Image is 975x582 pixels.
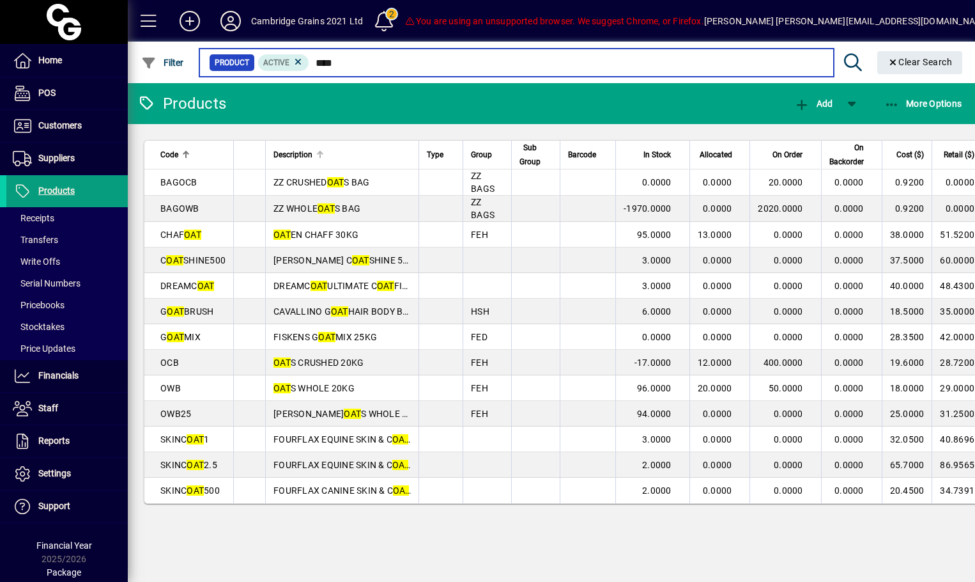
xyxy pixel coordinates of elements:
em: OAT [187,485,204,496]
div: Cambridge Grains 2021 Ltd [251,11,363,31]
a: Pricebooks [6,294,128,316]
a: Serial Numbers [6,272,128,294]
span: Cost ($) [896,148,924,162]
span: Price Updates [13,343,75,354]
span: 96.0000 [637,383,672,393]
span: 0.0000 [774,281,803,291]
span: 0.0000 [834,485,864,496]
em: OAT [393,485,409,496]
em: OAT [331,306,348,317]
div: Type [427,148,455,162]
span: In Stock [644,148,672,162]
span: ZZ CRUSHED S BAG [273,177,370,187]
span: 50.0000 [769,383,803,393]
span: Filter [141,58,184,68]
a: Financials [6,360,128,392]
span: DREAMC ULTIMATE C FINISH [273,281,423,291]
span: FEH [471,230,488,240]
span: SKINC 500 [160,485,220,496]
span: 0.0000 [703,434,732,444]
span: Type [427,148,443,162]
div: Group [471,148,503,162]
span: 0.0000 [834,177,864,187]
span: Suppliers [38,153,75,163]
span: C SHINE500 [160,255,226,265]
span: 400.0000 [764,358,803,368]
span: OCB [160,358,179,368]
td: 28.3500 [882,324,932,350]
mat-chip: Activation Status: Active [258,54,309,71]
span: Group [471,148,492,162]
span: 2.0000 [642,485,672,496]
span: 95.0000 [637,230,672,240]
span: Active [263,58,289,67]
em: OAT [166,255,183,265]
div: Products [137,93,226,114]
span: Products [38,185,75,196]
button: Profile [210,10,251,33]
span: More Options [884,98,962,109]
a: Suppliers [6,143,128,175]
em: OAT [184,230,201,240]
a: Settings [6,458,128,490]
div: Description [273,148,411,162]
div: Sub Group [519,141,552,169]
span: Product [215,56,249,69]
span: FED [471,332,487,342]
span: 0.0000 [834,306,864,317]
div: Code [160,148,226,162]
td: 38.0000 [882,222,932,248]
span: 0.0000 [834,434,864,444]
span: 0.0000 [703,409,732,419]
span: SKINC 1 [160,434,209,444]
span: OWB [160,383,181,393]
span: [PERSON_NAME] S WHOLE WHITES 25KG [273,409,460,419]
span: 20.0000 [698,383,732,393]
span: On Order [773,148,803,162]
span: Staff [38,403,58,413]
em: OAT [318,332,335,342]
a: Write Offs [6,251,128,272]
em: OAT [273,383,291,393]
a: Transfers [6,229,128,251]
span: -1970.0000 [624,203,672,214]
span: CAVALLINO G HAIR BODY BRUSH LARGE (GB160) [273,306,495,317]
span: 0.0000 [703,460,732,470]
span: 0.0000 [834,255,864,265]
span: 0.0000 [834,383,864,393]
span: ZZ WHOLE S BAG [273,203,360,214]
span: 0.0000 [703,177,732,187]
span: 0.0000 [774,485,803,496]
button: Add [791,92,836,115]
span: OWB25 [160,409,191,419]
em: OAT [187,460,204,470]
span: POS [38,88,56,98]
span: HSH [471,306,489,317]
span: Receipts [13,213,54,223]
span: Add [794,98,833,109]
span: 0.0000 [834,203,864,214]
span: Transfers [13,235,58,245]
a: Receipts [6,207,128,229]
span: Retail ($) [944,148,974,162]
span: Clear Search [887,57,953,67]
a: Price Updates [6,338,128,359]
span: 0.0000 [774,460,803,470]
div: In Stock [624,148,683,162]
span: 0.0000 [834,409,864,419]
span: Allocated [699,148,732,162]
em: OAT [167,306,184,317]
td: 0.9200 [882,169,932,196]
span: 0.0000 [642,332,672,342]
span: 2020.0000 [758,203,802,214]
span: 0.0000 [774,230,803,240]
div: On Backorder [829,141,875,169]
span: Stocktakes [13,322,65,332]
span: 0.0000 [774,409,803,419]
span: You are using an unsupported browser. We suggest Chrome, or Firefox. [404,16,703,26]
span: SKINC 2.5 [160,460,217,470]
span: 20.0000 [769,177,803,187]
span: 0.0000 [834,358,864,368]
span: 6.0000 [642,306,672,317]
div: Barcode [568,148,608,162]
